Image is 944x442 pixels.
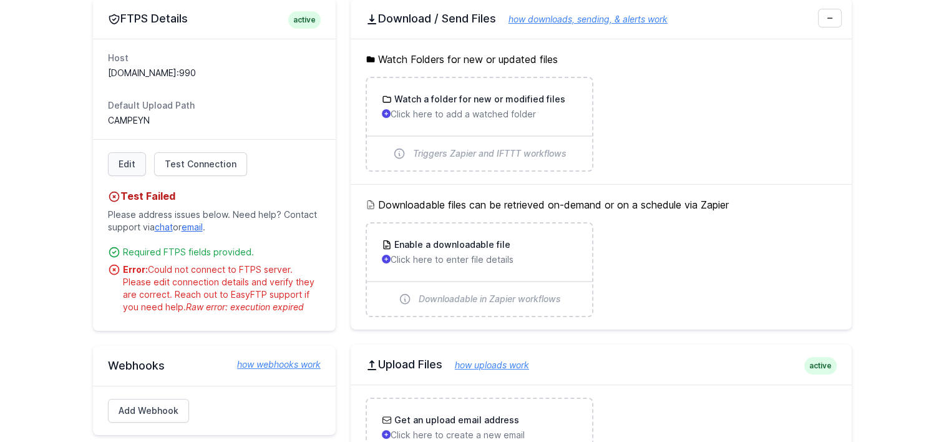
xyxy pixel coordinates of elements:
a: email [182,222,203,232]
span: Downloadable in Zapier workflows [419,293,561,305]
a: Enable a downloadable file Click here to enter file details Downloadable in Zapier workflows [367,223,592,316]
h2: Upload Files [366,357,837,372]
span: active [804,357,837,375]
strong: Error: [123,264,148,275]
p: Click here to enter file details [382,253,577,266]
p: Please address issues below. Need help? Contact support via or . [108,204,321,238]
h2: FTPS Details [108,11,321,26]
dd: CAMPEYN [108,114,321,127]
dd: [DOMAIN_NAME]:990 [108,67,321,79]
h5: Watch Folders for new or updated files [366,52,837,67]
div: Could not connect to FTPS server. Please edit connection details and verify they are correct. Rea... [123,263,321,313]
h3: Enable a downloadable file [392,238,510,251]
a: Watch a folder for new or modified files Click here to add a watched folder Triggers Zapier and I... [367,78,592,170]
span: Raw error: execution expired [186,302,304,312]
span: Test Connection [165,158,236,170]
p: Click here to add a watched folder [382,108,577,120]
a: Edit [108,152,146,176]
h4: Test Failed [108,189,321,204]
dt: Default Upload Path [108,99,321,112]
a: Add Webhook [108,399,189,423]
h2: Webhooks [108,358,321,373]
h3: Watch a folder for new or modified files [392,93,565,106]
div: Required FTPS fields provided. [123,246,321,258]
a: chat [155,222,173,232]
p: Click here to create a new email [382,429,577,441]
h3: Get an upload email address [392,414,519,426]
iframe: Drift Widget Chat Controller [882,380,929,427]
a: how downloads, sending, & alerts work [496,14,668,24]
span: Triggers Zapier and IFTTT workflows [413,147,567,160]
a: how webhooks work [225,358,321,371]
a: Test Connection [154,152,247,176]
h2: Download / Send Files [366,11,837,26]
a: how uploads work [442,360,529,370]
dt: Host [108,52,321,64]
h5: Downloadable files can be retrieved on-demand or on a schedule via Zapier [366,197,837,212]
span: active [288,11,321,29]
